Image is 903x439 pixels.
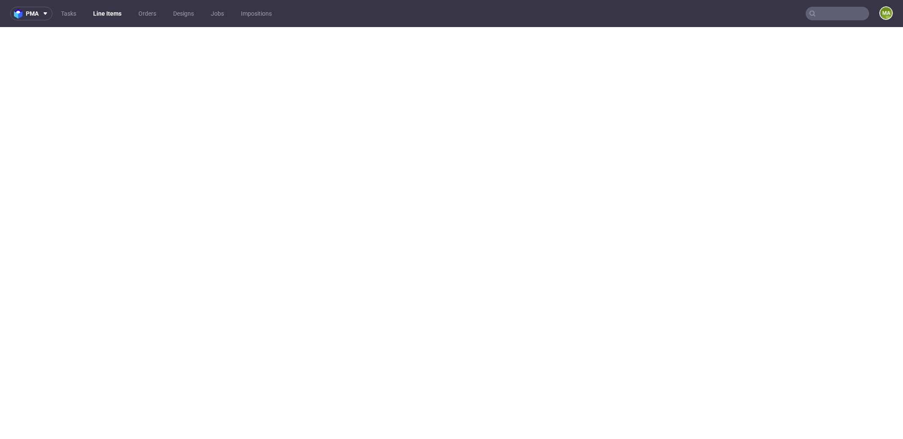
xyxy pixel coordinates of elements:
a: Line Items [88,7,127,20]
span: pma [26,11,39,16]
a: Impositions [236,7,277,20]
img: logo [14,9,26,19]
a: Designs [168,7,199,20]
a: Orders [133,7,161,20]
a: Jobs [206,7,229,20]
a: Tasks [56,7,81,20]
button: pma [10,7,52,20]
figcaption: ma [880,7,892,19]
